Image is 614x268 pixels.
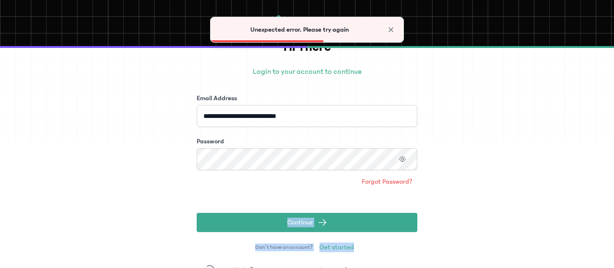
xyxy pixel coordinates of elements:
a: Get started [315,240,359,255]
span: Continue [287,218,313,227]
span: Don’t have an account? [255,244,313,251]
button: Close [386,25,396,35]
p: Login to your account to continue [197,66,417,77]
label: Password [197,137,224,146]
span: Unexpected error. Please try again [250,26,349,34]
label: Email Address [197,93,237,103]
span: Forgot Password? [362,177,413,186]
a: Forgot Password? [357,174,417,189]
span: Get started [319,243,354,252]
button: Continue [197,213,417,232]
